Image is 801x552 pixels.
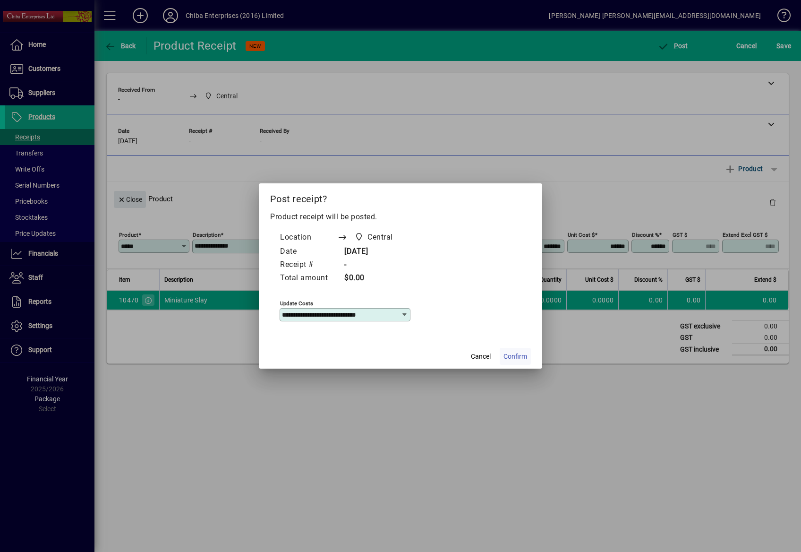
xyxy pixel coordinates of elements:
[280,259,337,272] td: Receipt #
[352,231,397,244] span: Central
[503,352,527,362] span: Confirm
[280,272,337,285] td: Total amount
[337,245,411,259] td: [DATE]
[280,230,337,245] td: Location
[471,352,491,362] span: Cancel
[367,232,393,243] span: Central
[280,300,313,307] mat-label: Update costs
[337,272,411,285] td: $0.00
[337,259,411,272] td: -
[259,183,542,211] h2: Post receipt?
[466,348,496,365] button: Cancel
[270,211,531,223] p: Product receipt will be posted.
[500,348,531,365] button: Confirm
[280,245,337,259] td: Date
